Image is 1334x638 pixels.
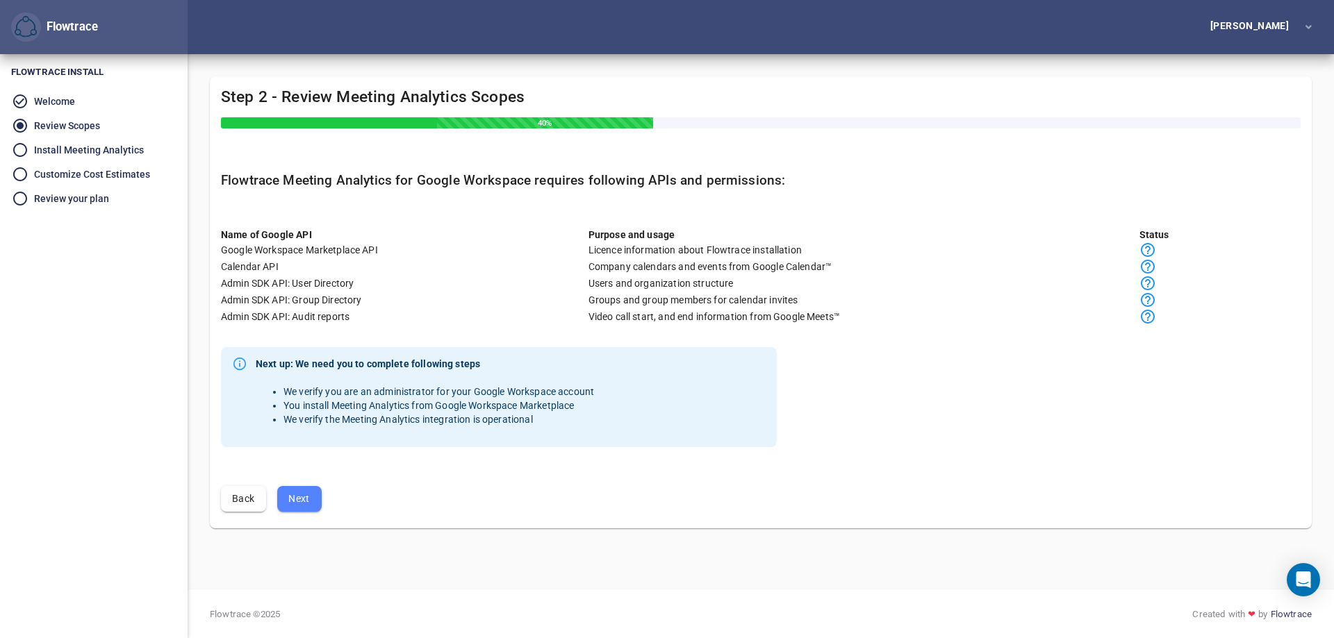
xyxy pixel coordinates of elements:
div: Video call start, and end information from Google Meets™ [588,310,1139,324]
div: Flowtrace [11,12,98,42]
div: Created with [1192,607,1312,621]
button: Next [277,486,322,512]
div: Admin SDK API: Group Directory [221,293,588,307]
span: Next [288,490,311,507]
span: Flowtrace © 2025 [210,607,280,621]
b: Name of Google API [221,229,312,240]
div: Company calendars and events from Google Calendar™ [588,260,1139,274]
a: Flowtrace [1271,607,1312,621]
div: Admin SDK API: Audit reports [221,310,588,324]
button: [PERSON_NAME] [1188,15,1323,40]
div: Users and organization structure [588,276,1139,290]
button: Back [221,486,266,512]
h5: Flowtrace Meeting Analytics for Google Workspace requires following APIs and permissions: [221,173,1301,189]
div: Open Intercom Messenger [1287,563,1320,596]
b: Status [1139,229,1169,240]
div: Calendar API [221,260,588,274]
button: Flowtrace [11,12,41,42]
img: Flowtrace [15,16,37,38]
span: by [1258,607,1267,621]
div: [PERSON_NAME] [1210,21,1294,31]
div: Groups and group members for calendar invites [588,293,1139,307]
li: You install Meeting Analytics from Google Workspace Marketplace [283,398,594,412]
div: Admin SDK API: User Directory [221,276,588,290]
div: Licence information about Flowtrace installation [588,243,1139,257]
div: Flowtrace [41,19,98,35]
b: Purpose and usage [588,229,675,240]
span: Back [232,490,255,507]
div: Google Workspace Marketplace API [221,243,588,257]
li: We verify the Meeting Analytics integration is operational [283,412,594,426]
strong: Next up: We need you to complete following steps [256,357,594,371]
div: 40% [437,117,653,128]
h4: Step 2 - Review Meeting Analytics Scopes [221,87,1301,128]
li: We verify you are an administrator for your Google Workspace account [283,385,594,398]
span: ❤ [1245,607,1258,621]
